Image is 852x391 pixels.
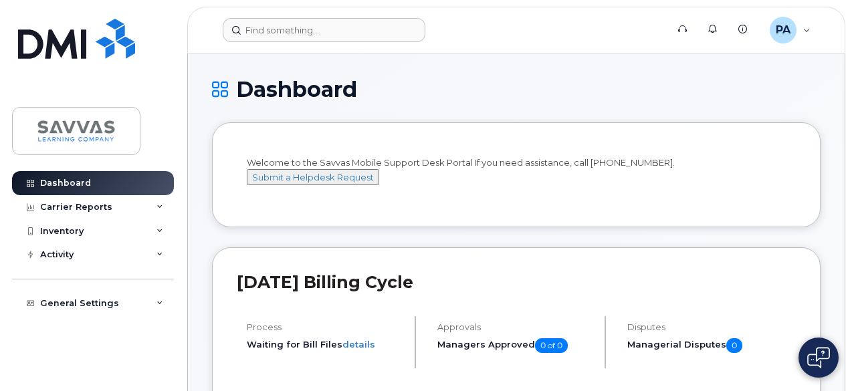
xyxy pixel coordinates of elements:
[437,338,594,353] h5: Managers Approved
[247,338,403,351] li: Waiting for Bill Files
[535,338,568,353] span: 0 of 0
[342,339,375,350] a: details
[726,338,742,353] span: 0
[212,78,821,101] h1: Dashboard
[247,169,379,186] button: Submit a Helpdesk Request
[627,322,796,332] h4: Disputes
[247,172,379,182] a: Submit a Helpdesk Request
[627,338,796,353] h5: Managerial Disputes
[437,322,594,332] h4: Approvals
[807,347,830,368] img: Open chat
[247,322,403,332] h4: Process
[247,156,786,198] div: Welcome to the Savvas Mobile Support Desk Portal If you need assistance, call [PHONE_NUMBER].
[237,272,796,292] h2: [DATE] Billing Cycle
